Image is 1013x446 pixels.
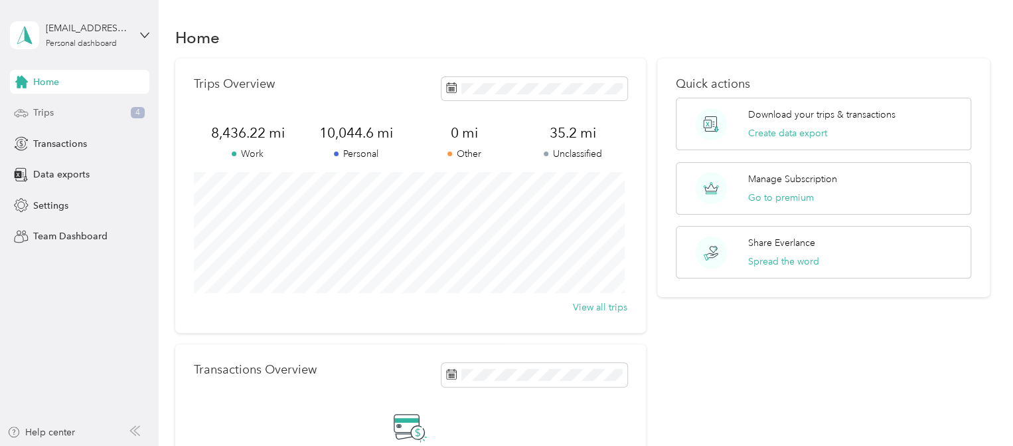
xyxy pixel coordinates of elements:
h1: Home [175,31,220,45]
p: Quick actions [676,77,971,91]
button: Spread the word [748,255,819,269]
span: Home [33,75,59,89]
span: Data exports [33,167,90,181]
p: Transactions Overview [194,363,317,377]
button: View all trips [573,300,627,314]
span: Transactions [33,137,87,151]
p: Share Everlance [748,236,815,250]
iframe: Everlance-gr Chat Button Frame [939,372,1013,446]
div: [EMAIL_ADDRESS][DOMAIN_NAME] [46,21,129,35]
p: Work [194,147,302,161]
span: 35.2 mi [518,124,627,142]
span: 0 mi [410,124,518,142]
span: 10,044.6 mi [302,124,410,142]
span: 8,436.22 mi [194,124,302,142]
button: Go to premium [748,191,814,205]
p: Download your trips & transactions [748,108,896,122]
span: Team Dashboard [33,229,108,243]
p: Manage Subscription [748,172,837,186]
span: Settings [33,199,68,213]
p: Personal [302,147,410,161]
p: Other [410,147,518,161]
button: Help center [7,425,75,439]
button: Create data export [748,126,827,140]
span: Trips [33,106,54,120]
p: Trips Overview [194,77,275,91]
span: 4 [131,107,145,119]
div: Personal dashboard [46,40,117,48]
p: Unclassified [518,147,627,161]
